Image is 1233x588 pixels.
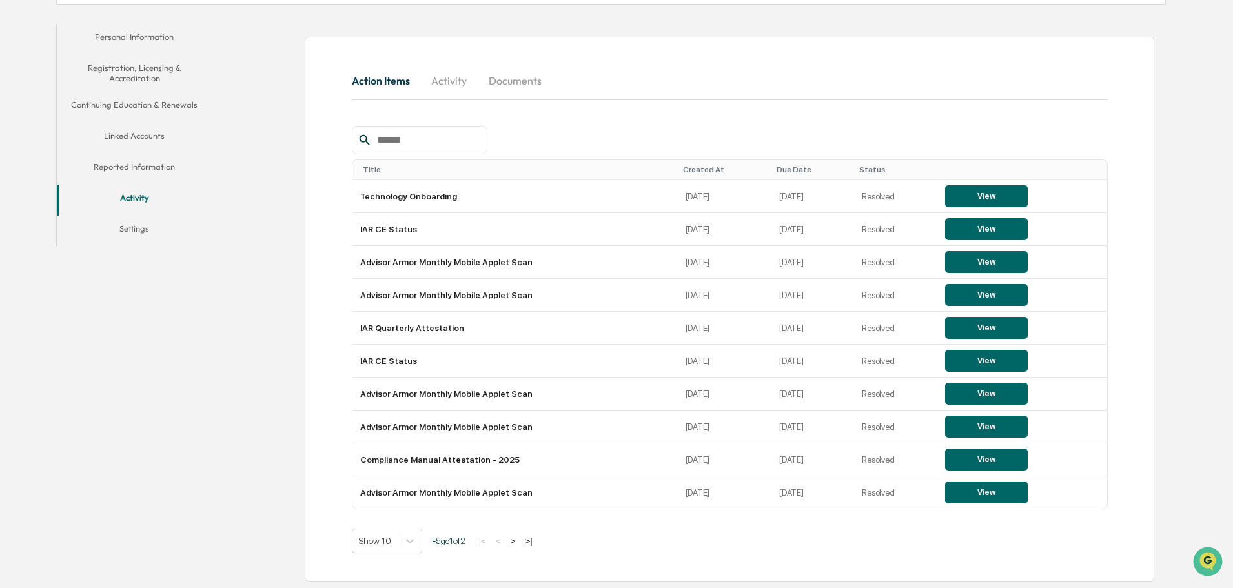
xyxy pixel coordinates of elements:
[854,345,937,378] td: Resolved
[57,185,212,216] button: Activity
[352,246,678,279] td: Advisor Armor Monthly Mobile Applet Scan
[57,154,212,185] button: Reported Information
[352,312,678,345] td: IAR Quarterly Attestation
[771,443,854,476] td: [DATE]
[945,449,1028,471] button: View
[945,389,1028,398] a: View
[8,157,88,181] a: 🖐️Preclearance
[771,279,854,312] td: [DATE]
[854,312,937,345] td: Resolved
[13,188,23,199] div: 🔎
[352,65,420,96] button: Action Items
[219,103,235,118] button: Start new chat
[945,257,1028,267] a: View
[854,180,937,213] td: Resolved
[94,164,104,174] div: 🗄️
[854,443,937,476] td: Resolved
[945,317,1028,339] button: View
[363,165,673,174] div: Toggle SortBy
[945,383,1028,405] button: View
[352,345,678,378] td: IAR CE Status
[352,378,678,411] td: Advisor Armor Monthly Mobile Applet Scan
[854,246,937,279] td: Resolved
[13,27,235,48] p: How can we help?
[521,536,536,547] button: >|
[57,216,212,247] button: Settings
[854,279,937,312] td: Resolved
[945,185,1028,207] button: View
[57,24,212,55] button: Personal Information
[854,213,937,246] td: Resolved
[771,476,854,509] td: [DATE]
[678,312,772,345] td: [DATE]
[34,59,213,72] input: Clear
[945,251,1028,273] button: View
[507,536,520,547] button: >
[678,411,772,443] td: [DATE]
[854,411,937,443] td: Resolved
[13,164,23,174] div: 🖐️
[432,536,465,546] span: Page 1 of 2
[945,454,1028,464] a: View
[771,180,854,213] td: [DATE]
[8,182,87,205] a: 🔎Data Lookup
[948,165,1102,174] div: Toggle SortBy
[777,165,849,174] div: Toggle SortBy
[26,187,81,200] span: Data Lookup
[678,213,772,246] td: [DATE]
[771,378,854,411] td: [DATE]
[352,65,1108,96] div: secondary tabs example
[57,24,212,247] div: secondary tabs example
[678,443,772,476] td: [DATE]
[44,99,212,112] div: Start new chat
[57,92,212,123] button: Continuing Education & Renewals
[678,345,772,378] td: [DATE]
[1192,545,1227,580] iframe: Open customer support
[352,443,678,476] td: Compliance Manual Attestation - 2025
[478,65,552,96] button: Documents
[945,421,1028,431] a: View
[352,180,678,213] td: Technology Onboarding
[945,323,1028,332] a: View
[945,191,1028,201] a: View
[492,536,505,547] button: <
[420,65,478,96] button: Activity
[683,165,767,174] div: Toggle SortBy
[678,180,772,213] td: [DATE]
[91,218,156,228] a: Powered byPylon
[771,246,854,279] td: [DATE]
[678,378,772,411] td: [DATE]
[945,290,1028,299] a: View
[945,482,1028,503] button: View
[945,218,1028,240] button: View
[771,312,854,345] td: [DATE]
[352,213,678,246] td: IAR CE Status
[678,279,772,312] td: [DATE]
[771,213,854,246] td: [DATE]
[128,219,156,228] span: Pylon
[678,476,772,509] td: [DATE]
[352,279,678,312] td: Advisor Armor Monthly Mobile Applet Scan
[945,350,1028,372] button: View
[26,163,83,176] span: Preclearance
[859,165,932,174] div: Toggle SortBy
[107,163,160,176] span: Attestations
[945,356,1028,365] a: View
[57,123,212,154] button: Linked Accounts
[44,112,163,122] div: We're available if you need us!
[352,411,678,443] td: Advisor Armor Monthly Mobile Applet Scan
[945,416,1028,438] button: View
[88,157,165,181] a: 🗄️Attestations
[945,284,1028,306] button: View
[475,536,490,547] button: |<
[57,55,212,92] button: Registration, Licensing & Accreditation
[13,99,36,122] img: 1746055101610-c473b297-6a78-478c-a979-82029cc54cd1
[352,476,678,509] td: Advisor Armor Monthly Mobile Applet Scan
[945,487,1028,497] a: View
[771,345,854,378] td: [DATE]
[854,378,937,411] td: Resolved
[945,224,1028,234] a: View
[771,411,854,443] td: [DATE]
